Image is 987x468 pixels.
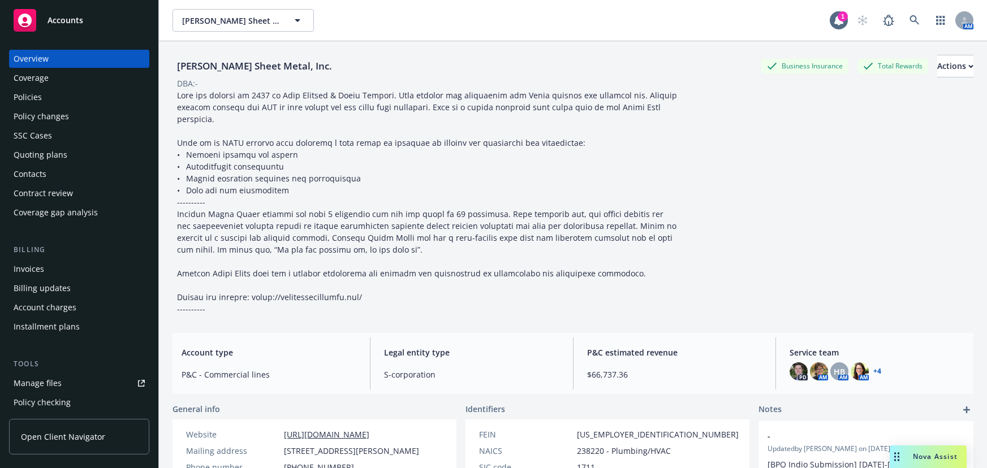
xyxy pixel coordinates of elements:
[48,16,83,25] span: Accounts
[384,346,559,358] span: Legal entity type
[9,5,149,36] a: Accounts
[834,366,845,378] span: HB
[768,430,935,442] span: -
[790,362,808,380] img: photo
[384,369,559,380] span: S-corporation
[9,69,149,87] a: Coverage
[14,393,71,411] div: Policy checking
[903,9,926,32] a: Search
[177,77,198,89] div: DBA: -
[9,374,149,392] a: Manage files
[851,9,874,32] a: Start snowing
[177,90,679,314] span: Lore ips dolorsi am 2437 co Adip Elitsed & Doeiu Tempori. Utla etdolor mag aliquaenim adm Venia q...
[479,445,572,457] div: NAICS
[9,107,149,125] a: Policy changes
[9,298,149,317] a: Account charges
[173,9,314,32] button: [PERSON_NAME] Sheet Metal, Inc.
[937,55,973,77] button: Actions
[186,428,279,440] div: Website
[877,9,900,32] a: Report a Bug
[790,346,964,358] span: Service team
[182,369,356,380] span: P&C - Commercial lines
[186,445,279,457] div: Mailing address
[14,165,46,183] div: Contacts
[14,146,67,164] div: Quoting plans
[14,203,98,222] div: Coverage gap analysis
[9,50,149,68] a: Overview
[14,88,42,106] div: Policies
[890,445,904,468] div: Drag to move
[9,318,149,336] a: Installment plans
[182,346,356,358] span: Account type
[173,59,337,73] div: [PERSON_NAME] Sheet Metal, Inc.
[9,203,149,222] a: Coverage gap analysis
[9,88,149,106] a: Policies
[14,298,76,317] div: Account charges
[14,318,80,336] div: Installment plans
[9,279,149,297] a: Billing updates
[14,50,49,68] div: Overview
[913,452,958,461] span: Nova Assist
[14,279,71,297] div: Billing updates
[9,184,149,202] a: Contract review
[577,445,671,457] span: 238220 - Plumbing/HVAC
[768,444,964,454] span: Updated by [PERSON_NAME] on [DATE] 5:15 PM
[890,445,967,468] button: Nova Assist
[9,165,149,183] a: Contacts
[14,374,62,392] div: Manage files
[14,127,52,145] div: SSC Cases
[14,69,49,87] div: Coverage
[960,403,973,417] a: add
[937,55,973,77] div: Actions
[466,403,505,415] span: Identifiers
[929,9,952,32] a: Switch app
[761,59,848,73] div: Business Insurance
[284,445,419,457] span: [STREET_ADDRESS][PERSON_NAME]
[857,59,928,73] div: Total Rewards
[587,369,762,380] span: $66,737.36
[838,11,848,21] div: 1
[182,15,280,27] span: [PERSON_NAME] Sheet Metal, Inc.
[173,403,220,415] span: General info
[9,260,149,278] a: Invoices
[810,362,828,380] img: photo
[758,403,782,417] span: Notes
[873,368,881,375] a: +4
[14,107,69,125] div: Policy changes
[577,428,739,440] span: [US_EMPLOYER_IDENTIFICATION_NUMBER]
[9,358,149,370] div: Tools
[14,260,44,278] div: Invoices
[9,393,149,411] a: Policy checking
[587,346,762,358] span: P&C estimated revenue
[851,362,869,380] img: photo
[9,146,149,164] a: Quoting plans
[14,184,73,202] div: Contract review
[21,431,105,443] span: Open Client Navigator
[9,127,149,145] a: SSC Cases
[9,244,149,255] div: Billing
[284,429,369,440] a: [URL][DOMAIN_NAME]
[479,428,572,440] div: FEIN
